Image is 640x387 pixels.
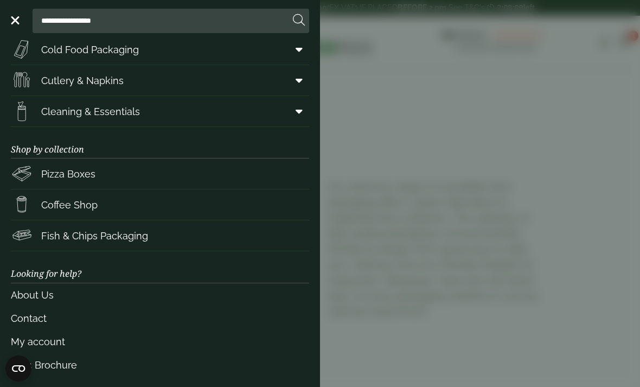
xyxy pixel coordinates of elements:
[11,96,309,126] a: Cleaning & Essentials
[41,42,139,57] span: Cold Food Packaging
[11,220,309,251] a: Fish & Chips Packaging
[11,163,33,185] img: Pizza_boxes.svg
[11,158,309,189] a: Pizza Boxes
[11,307,309,330] a: Contact
[41,229,148,243] span: Fish & Chips Packaging
[41,198,98,212] span: Coffee Shop
[5,356,31,382] button: Open CMP widget
[11,251,309,283] h3: Looking for help?
[11,34,309,65] a: Cold Food Packaging
[41,104,140,119] span: Cleaning & Essentials
[11,189,309,220] a: Coffee Shop
[11,69,33,91] img: Cutlery.svg
[41,167,95,181] span: Pizza Boxes
[41,73,124,88] span: Cutlery & Napkins
[11,330,309,353] a: My account
[11,127,309,158] h3: Shop by collection
[11,283,309,307] a: About Us
[11,353,309,377] a: 2024 Brochure
[11,225,33,246] img: FishNchip_box.svg
[11,194,33,215] img: HotDrink_paperCup.svg
[11,65,309,96] a: Cutlery & Napkins
[11,39,33,60] img: Sandwich_box.svg
[11,100,33,122] img: open-wipe.svg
